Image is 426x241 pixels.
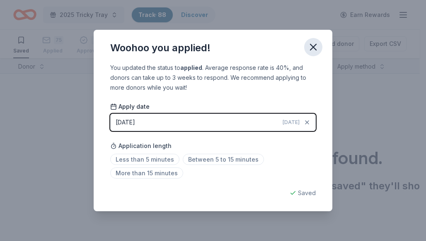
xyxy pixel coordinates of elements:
[110,41,211,55] div: Woohoo you applied!
[110,63,316,93] div: You updated the status to . Average response rate is 40%, and donors can take up to 3 weeks to re...
[116,117,135,127] div: [DATE]
[110,141,172,151] span: Application length
[110,167,183,179] span: More than 15 minutes
[110,103,150,111] span: Apply date
[283,119,300,126] span: [DATE]
[180,64,202,71] b: applied
[110,154,179,165] span: Less than 5 minutes
[110,114,316,131] button: [DATE][DATE]
[183,154,264,165] span: Between 5 to 15 minutes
